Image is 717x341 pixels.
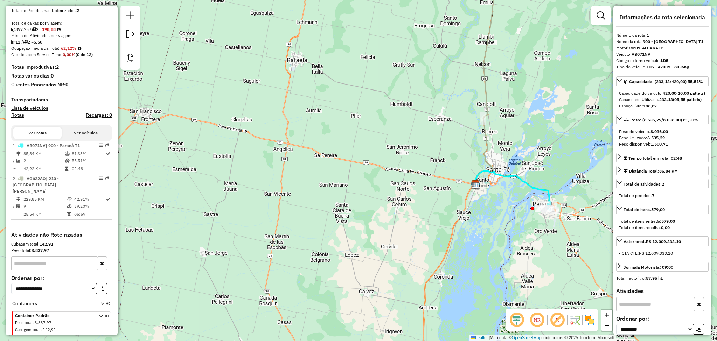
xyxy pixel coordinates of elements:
[23,211,67,218] td: 25,54 KM
[62,127,110,139] button: Ver veículos
[42,27,56,32] strong: 198,88
[646,275,663,281] strong: 57,95 hL
[11,274,112,282] label: Ordenar por:
[616,247,709,259] div: Valor total:R$ 12.009.333,10
[123,27,137,43] a: Exportar sessão
[23,157,64,164] td: 2
[16,204,21,208] i: Total de Atividades
[619,250,706,256] div: - CTA CTE:
[647,135,665,140] strong: 6.535,29
[469,335,616,341] div: Map data © contributors,© 2025 TomTom, Microsoft
[616,190,709,202] div: Total de atividades:2
[616,32,709,39] div: Número da rota:
[11,241,112,247] div: Cubagem total:
[616,64,709,70] div: Tipo do veículo:
[512,335,542,340] a: OpenStreetMap
[77,8,79,13] strong: 2
[661,58,668,63] strong: LD5
[74,211,105,218] td: 05:59
[616,275,709,281] div: Total hectolitro:
[13,127,62,139] button: Ver rotas
[11,26,112,33] div: 397,75 / 2 =
[661,219,675,224] strong: 579,00
[624,181,664,187] span: Total de atividades:
[15,334,62,339] span: Total de atividades/pedidos
[647,33,649,38] strong: 1
[23,196,67,203] td: 229,85 KM
[16,197,21,201] i: Distância Total
[65,159,70,163] i: % de utilização da cubagem
[11,97,112,103] h4: Transportadoras
[616,58,709,64] div: Código externo veículo:
[601,320,612,331] a: Zoom out
[569,314,580,326] img: Fluxo de ruas
[11,46,60,51] span: Ocupação média da frota:
[643,39,703,44] strong: 900 - [GEOGRAPHIC_DATA] T1
[650,141,668,147] strong: 1.500,71
[676,91,705,96] strong: (10,00 pallets)
[40,241,53,247] strong: 142,91
[35,320,51,325] span: 3.837,97
[594,8,608,22] a: Exibir filtros
[632,52,650,57] strong: AB071NV
[673,97,702,102] strong: (05,55 pallets)
[67,204,72,208] i: % de utilização da cubagem
[630,117,698,122] span: Peso: (6.535,29/8.036,00) 81,33%
[11,27,15,32] i: Cubagem total roteirizado
[11,82,112,88] h4: Clientes Priorizados NR:
[659,97,673,102] strong: 233,13
[616,115,709,124] a: Peso: (6.535,29/8.036,00) 81,33%
[32,248,49,253] strong: 3.837,97
[61,46,76,51] strong: 62,12%
[15,327,41,332] span: Cubagem total
[64,334,70,339] span: 1/2
[549,312,566,328] span: Exibir rótulo
[34,39,42,45] strong: 5,50
[56,64,59,70] strong: 2
[619,225,706,231] div: Total de itens recolha:
[16,152,21,156] i: Distância Total
[619,141,706,147] div: Peso disponível:
[13,157,16,164] td: /
[67,197,72,201] i: % de utilização do peso
[67,212,71,216] i: Tempo total em rota
[619,135,706,141] div: Peso Utilizado:
[624,264,673,270] div: Jornada Motorista: 09:00
[13,165,16,172] td: =
[74,203,105,210] td: 39,20%
[13,211,16,218] td: =
[76,52,93,57] strong: (0 de 12)
[65,81,68,88] strong: 0
[11,232,112,238] h4: Atividades não Roteirizadas
[71,157,105,164] td: 55,51%
[65,152,70,156] i: % de utilização do peso
[624,239,681,245] div: Valor total:
[27,143,46,148] span: AB071NV
[23,40,28,44] i: Total de rotas
[619,129,668,134] span: Peso do veículo:
[616,288,709,294] h4: Atividades
[616,166,709,175] a: Distância Total:85,84 KM
[629,79,703,84] span: Capacidade: (233,13/420,00) 55,51%
[11,7,112,14] div: Total de Pedidos não Roteirizados:
[62,334,63,339] span: :
[23,165,64,172] td: 42,92 KM
[652,193,654,198] strong: 7
[662,181,664,187] strong: 2
[63,52,76,57] strong: 0,00%
[616,126,709,150] div: Peso: (6.535,29/8.036,00) 81,33%
[646,239,681,244] strong: R$ 12.009.333,10
[584,314,595,326] img: Exibir/Ocultar setores
[11,20,112,26] div: Total de caixas por viagem:
[693,324,704,335] button: Ordem crescente
[661,225,670,230] strong: 0,00
[11,39,112,45] div: 11 / 2 =
[106,152,110,156] i: Rota otimizada
[96,283,107,294] button: Ordem crescente
[43,327,56,332] span: 142,91
[605,321,609,330] span: −
[11,33,112,39] div: Média de Atividades por viagem:
[71,165,105,172] td: 02:48
[71,150,105,157] td: 81,33%
[471,180,480,189] img: SAZ AR Santa Fe - Mino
